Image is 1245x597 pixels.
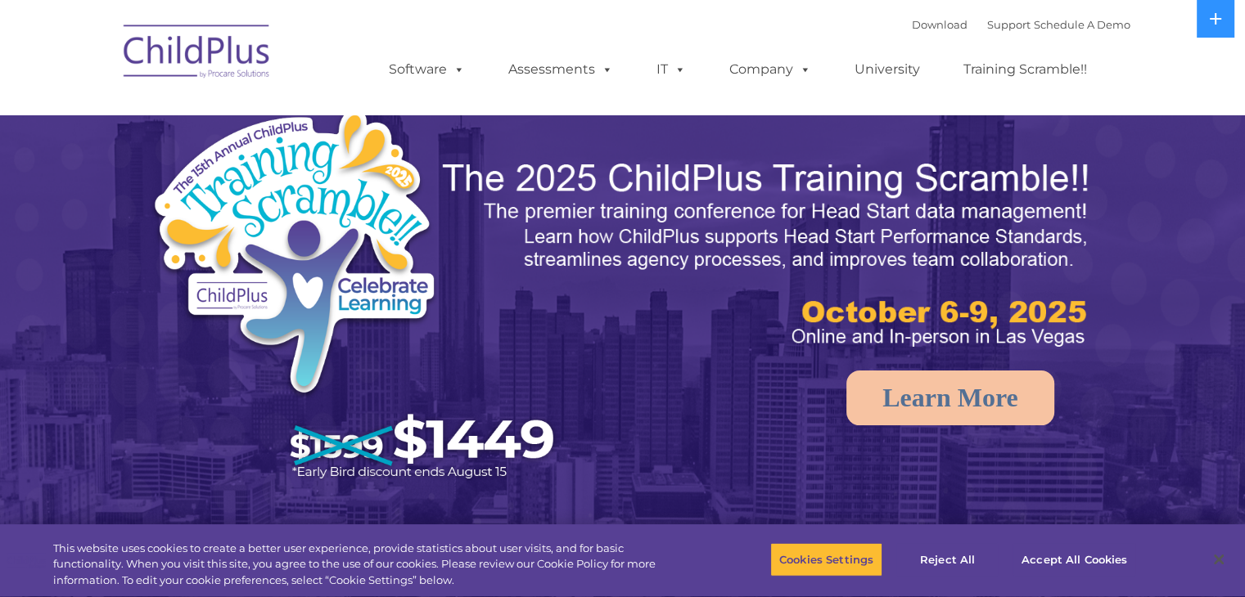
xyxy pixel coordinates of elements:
[640,53,702,86] a: IT
[1013,542,1136,577] button: Accept All Cookies
[912,18,968,31] a: Download
[492,53,629,86] a: Assessments
[896,542,999,577] button: Reject All
[53,541,685,589] div: This website uses cookies to create a better user experience, provide statistics about user visit...
[228,175,297,187] span: Phone number
[1034,18,1130,31] a: Schedule A Demo
[228,108,277,120] span: Last name
[912,18,1130,31] font: |
[713,53,828,86] a: Company
[770,542,882,577] button: Cookies Settings
[947,53,1103,86] a: Training Scramble!!
[846,370,1054,425] a: Learn More
[1201,541,1237,577] button: Close
[838,53,936,86] a: University
[987,18,1031,31] a: Support
[115,13,279,95] img: ChildPlus by Procare Solutions
[372,53,481,86] a: Software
